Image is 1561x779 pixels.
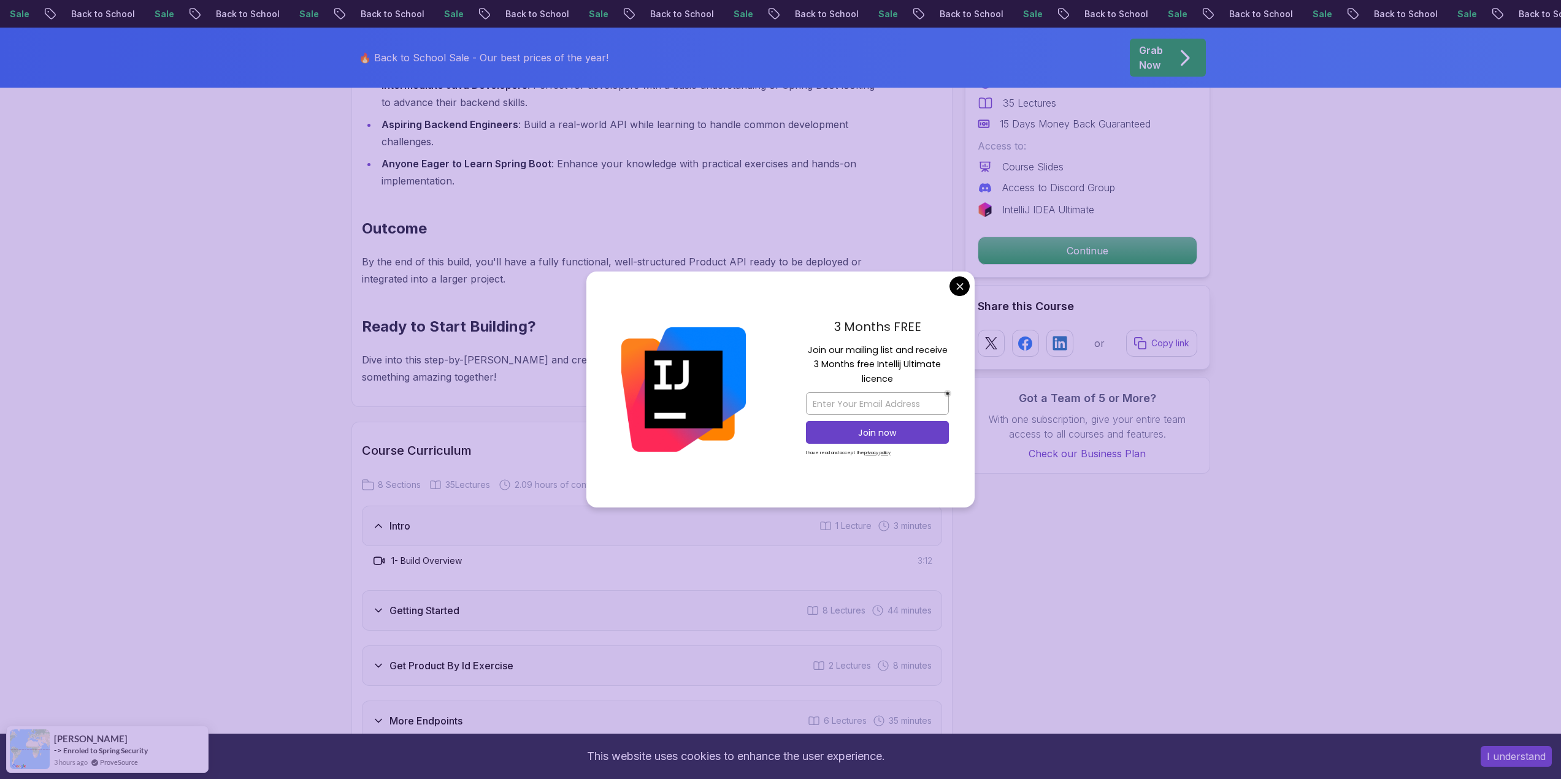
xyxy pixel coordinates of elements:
p: or [1094,336,1105,351]
img: jetbrains logo [978,202,992,217]
span: 3 hours ago [54,757,88,767]
p: Sale [577,8,616,20]
p: Sale [721,8,761,20]
li: : Enhance your knowledge with practical exercises and hands-on implementation. [378,155,884,189]
a: ProveSource [100,757,138,767]
button: Copy link [1126,330,1197,357]
p: Access to Discord Group [1002,180,1115,195]
span: 8 Sections [378,479,421,491]
span: 2 Lectures [829,659,871,672]
p: Back to School [348,8,432,20]
p: Sale [1011,8,1050,20]
p: Back to School [204,8,287,20]
span: 35 minutes [889,715,932,727]
span: 3:12 [918,555,932,567]
p: Back to School [1072,8,1156,20]
span: 44 minutes [888,604,932,617]
span: 8 minutes [893,659,932,672]
button: Get Product By Id Exercise2 Lectures 8 minutes [362,645,942,686]
p: Sale [432,8,471,20]
p: 15 Days Money Back Guaranteed [1000,116,1151,131]
p: Back to School [783,8,866,20]
img: provesource social proof notification image [10,729,50,769]
h3: Intro [389,519,410,533]
h3: 1 - Build Overview [391,555,462,567]
p: Back to School [59,8,142,20]
p: IntelliJ IDEA Ultimate [1002,202,1094,217]
li: : Perfect for developers with a basic understanding of Spring Boot looking to advance their backe... [378,77,884,111]
span: -> [54,745,62,755]
p: Back to School [493,8,577,20]
h3: Got a Team of 5 or More? [978,390,1197,407]
button: Accept cookies [1481,746,1552,767]
p: Back to School [927,8,1011,20]
p: Continue [978,237,1197,264]
h3: More Endpoints [389,713,462,728]
p: Back to School [638,8,721,20]
button: Continue [978,237,1197,265]
h3: Getting Started [389,603,459,618]
p: Sale [1156,8,1195,20]
a: Enroled to Spring Security [63,746,148,755]
div: This website uses cookies to enhance the user experience. [9,743,1462,770]
span: 35 Lectures [445,479,490,491]
p: Sale [1445,8,1484,20]
span: 3 minutes [894,520,932,532]
h2: Outcome [362,219,884,238]
a: Check our Business Plan [978,446,1197,461]
p: Copy link [1151,337,1189,349]
p: Sale [1300,8,1340,20]
p: Sale [287,8,326,20]
p: Course Slides [1002,159,1064,174]
p: Sale [142,8,182,20]
span: 6 Lectures [824,715,867,727]
span: 1 Lecture [835,520,872,532]
h2: Share this Course [978,298,1197,315]
strong: Aspiring Backend Engineers [382,118,518,131]
p: 🔥 Back to School Sale - Our best prices of the year! [359,50,608,65]
p: Sale [866,8,905,20]
p: Dive into this step-by-[PERSON_NAME] and create a robust Product API with Spring Boot. Let’s buil... [362,351,884,386]
h2: Course Curriculum [362,442,942,459]
li: : Build a real-world API while learning to handle common development challenges. [378,116,884,150]
p: Grab Now [1139,43,1163,72]
button: Intro1 Lecture 3 minutes [362,506,942,546]
p: Access to: [978,139,1197,153]
strong: Anyone Eager to Learn Spring Boot [382,158,551,170]
h3: Get Product By Id Exercise [389,658,513,673]
p: With one subscription, give your entire team access to all courses and features. [978,412,1197,441]
p: Back to School [1217,8,1300,20]
button: Getting Started8 Lectures 44 minutes [362,590,942,631]
span: 8 Lectures [823,604,865,617]
p: Back to School [1362,8,1445,20]
p: By the end of this build, you'll have a fully functional, well-structured Product API ready to be... [362,253,884,287]
p: 35 Lectures [1003,96,1056,110]
h2: Ready to Start Building? [362,317,884,336]
button: More Endpoints6 Lectures 35 minutes [362,701,942,741]
span: 2.09 hours of content [515,479,602,491]
span: [PERSON_NAME] [54,734,128,744]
